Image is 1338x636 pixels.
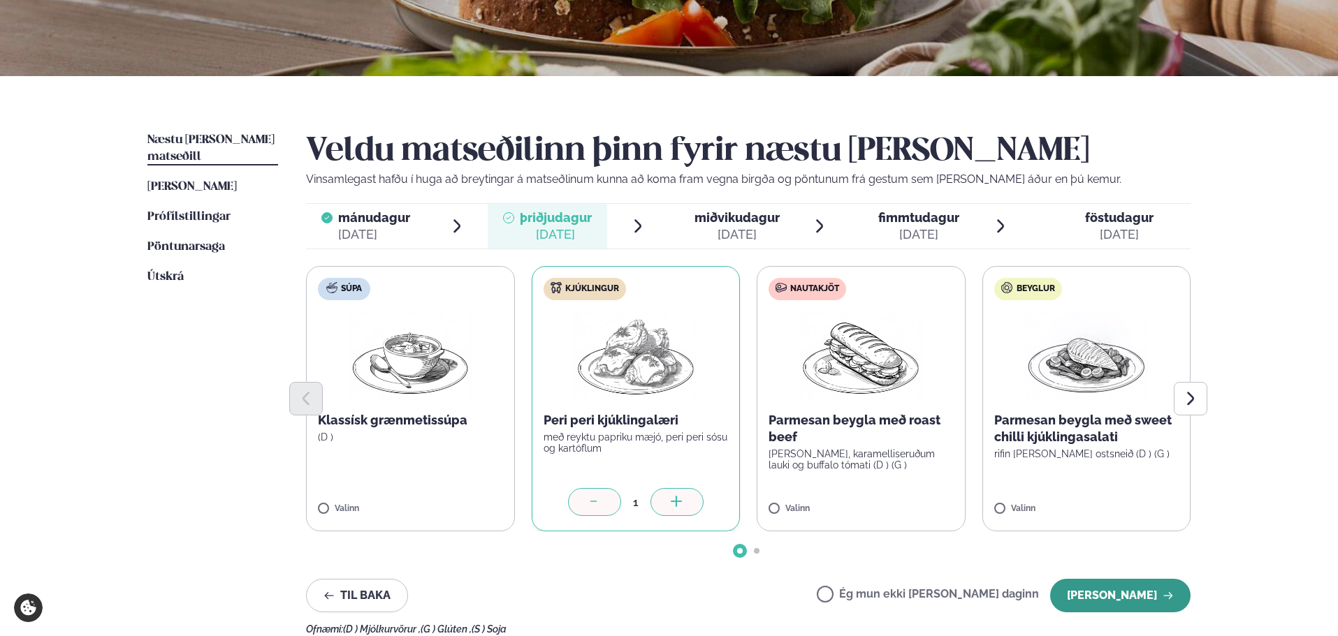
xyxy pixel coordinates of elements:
span: Go to slide 1 [737,548,743,554]
span: Kjúklingur [565,283,619,295]
div: 1 [621,494,650,510]
div: [DATE] [878,226,959,243]
h2: Veldu matseðilinn þinn fyrir næstu [PERSON_NAME] [306,132,1191,171]
button: Previous slide [289,382,323,415]
p: rifin [PERSON_NAME] ostsneið (D ) (G ) [994,448,1179,459]
a: Útskrá [147,269,184,286]
a: Cookie settings [14,593,43,622]
span: Pöntunarsaga [147,241,225,253]
img: Soup.png [349,311,472,401]
span: Næstu [PERSON_NAME] matseðill [147,134,275,163]
button: Til baka [306,579,408,612]
span: Súpa [341,283,362,295]
span: (S ) Soja [472,623,507,635]
a: Prófílstillingar [147,209,231,225]
a: [PERSON_NAME] [147,179,237,195]
img: Chicken-breast.png [1025,311,1148,401]
p: [PERSON_NAME], karamelliseruðum lauki og buffalo tómati (D ) (G ) [769,448,954,471]
span: fimmtudagur [878,210,959,225]
a: Næstu [PERSON_NAME] matseðill [147,132,278,165]
p: (D ) [318,431,503,443]
button: [PERSON_NAME] [1050,579,1191,612]
p: Vinsamlegast hafðu í huga að breytingar á matseðlinum kunna að koma fram vegna birgða og pöntunum... [306,171,1191,188]
img: Panini.png [799,311,922,401]
div: Ofnæmi: [306,623,1191,635]
img: chicken.svg [551,282,562,293]
span: miðvikudagur [695,210,780,225]
img: beef.svg [776,282,787,293]
div: [DATE] [1085,226,1154,243]
p: Parmesan beygla með sweet chilli kjúklingasalati [994,412,1179,445]
a: Pöntunarsaga [147,239,225,256]
span: Prófílstillingar [147,211,231,223]
button: Next slide [1174,382,1207,415]
p: Parmesan beygla með roast beef [769,412,954,445]
span: (D ) Mjólkurvörur , [343,623,421,635]
span: Beyglur [1017,283,1055,295]
span: Nautakjöt [790,283,839,295]
span: Útskrá [147,271,184,283]
span: föstudagur [1085,210,1154,225]
span: mánudagur [338,210,410,225]
span: Go to slide 2 [754,548,759,554]
div: [DATE] [338,226,410,243]
span: [PERSON_NAME] [147,181,237,193]
img: bagle-new-16px.svg [1001,282,1013,293]
span: þriðjudagur [520,210,592,225]
p: með reyktu papriku mæjó, peri peri sósu og kartöflum [544,431,729,454]
p: Klassísk grænmetissúpa [318,412,503,429]
img: soup.svg [326,282,337,293]
div: [DATE] [520,226,592,243]
img: Chicken-thighs.png [574,311,697,401]
p: Peri peri kjúklingalæri [544,412,729,429]
div: [DATE] [695,226,780,243]
span: (G ) Glúten , [421,623,472,635]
